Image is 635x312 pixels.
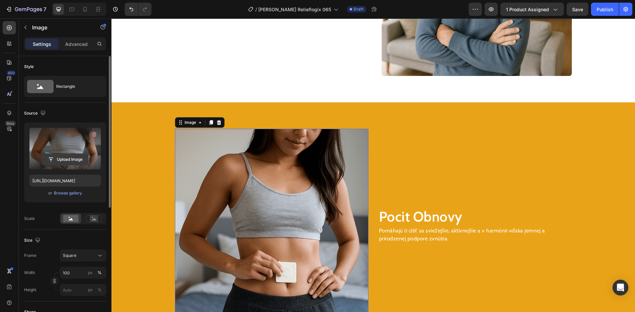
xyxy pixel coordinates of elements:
[63,110,257,303] img: gempages_579901285902320628-297c3abe-9cff-4f43-b362-ff5fc83c6c25.png
[48,189,52,197] span: or
[5,121,16,126] div: Beta
[60,267,106,279] input: px%
[258,6,331,13] span: [PERSON_NAME] Relieflogix 065
[24,216,35,222] div: Scale
[24,287,36,293] label: Height
[567,3,588,16] button: Save
[96,286,104,294] button: px
[3,3,49,16] button: 7
[29,175,101,187] input: https://example.com/image.jpg
[255,6,257,13] span: /
[43,5,46,13] p: 7
[24,270,35,276] label: Width
[54,190,82,196] button: Browse gallery
[96,269,104,277] button: px
[54,190,82,196] div: Browse gallery
[88,287,93,293] div: px
[267,189,460,208] h2: Pocit Obnovy
[56,79,97,94] div: Rectangle
[32,23,88,31] p: Image
[613,280,628,295] div: Open Intercom Messenger
[33,41,51,48] p: Settings
[268,208,460,224] p: Pomáhajú ti cítiť sa sviežejšie, aktívnejšie a v harmónii vďaka jemnej a prirodzenej podpore zvnú...
[354,6,363,12] span: Draft
[591,3,619,16] button: Publish
[60,250,106,261] button: Square
[42,154,88,165] button: Upload Image
[24,236,42,245] div: Size
[88,270,93,276] div: px
[597,6,613,13] div: Publish
[125,3,151,16] div: Undo/Redo
[506,6,549,13] span: 1 product assigned
[72,101,86,107] div: Image
[6,70,16,76] div: 450
[60,284,106,296] input: px%
[86,269,94,277] button: %
[98,270,102,276] div: %
[572,7,583,12] span: Save
[500,3,564,16] button: 1 product assigned
[86,286,94,294] button: %
[24,109,47,118] div: Source
[63,253,76,259] span: Square
[65,41,88,48] p: Advanced
[24,64,34,70] div: Style
[98,287,102,293] div: %
[111,18,635,312] iframe: Design area
[24,253,36,259] label: Frame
